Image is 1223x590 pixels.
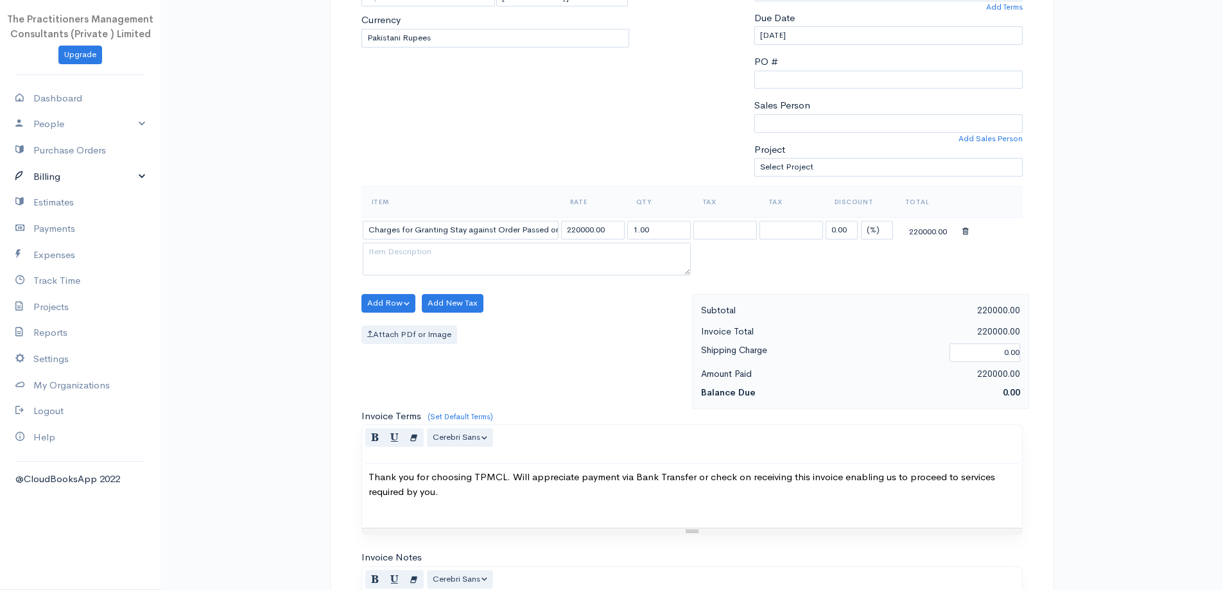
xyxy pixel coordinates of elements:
span: 0.00 [1003,386,1020,398]
div: Shipping Charge [695,342,944,363]
div: 220000.00 [896,222,960,238]
label: PO # [754,55,778,69]
div: 220000.00 [860,324,1027,340]
label: Invoice Notes [361,550,422,565]
label: Due Date [754,11,795,26]
button: Underline (CTRL+U) [385,570,404,589]
th: Total [895,186,961,217]
button: Remove Font Style (CTRL+\) [404,428,424,447]
a: Add Terms [986,1,1023,13]
th: Item [361,186,560,217]
button: Add New Tax [422,294,483,313]
div: Invoice Total [695,324,861,340]
span: Thank you for choosing TPMCL. Will appreciate payment via Bank Transfer or check on receiving thi... [369,471,995,498]
a: Upgrade [58,46,102,64]
button: Remove Font Style (CTRL+\) [404,570,424,589]
a: (Set Default Terms) [428,412,493,422]
button: Font Family [427,570,494,589]
th: Tax [692,186,758,217]
input: Item Name [363,221,559,239]
div: Amount Paid [695,366,861,382]
span: Cerebri Sans [433,573,480,584]
button: Bold (CTRL+B) [365,570,385,589]
strong: Balance Due [701,386,756,398]
label: Sales Person [754,98,810,113]
div: 220000.00 [860,366,1027,382]
label: Attach PDf or Image [361,325,457,344]
label: Currency [361,13,401,28]
span: Cerebri Sans [433,431,480,442]
div: 220000.00 [860,302,1027,318]
div: Resize [362,528,1022,534]
th: Qty [626,186,692,217]
th: Discount [824,186,895,217]
th: Rate [560,186,626,217]
button: Bold (CTRL+B) [365,428,385,447]
a: Add Sales Person [958,133,1023,144]
div: Subtotal [695,302,861,318]
label: Project [754,143,785,157]
button: Underline (CTRL+U) [385,428,404,447]
label: Invoice Terms [361,409,421,424]
th: Tax [758,186,824,217]
span: The Practitioners Management Consultants (Private ) Limited [7,13,153,40]
input: dd-mm-yyyy [754,26,1023,45]
button: Add Row [361,294,416,313]
div: @CloudBooksApp 2022 [15,472,145,487]
button: Font Family [427,428,494,447]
